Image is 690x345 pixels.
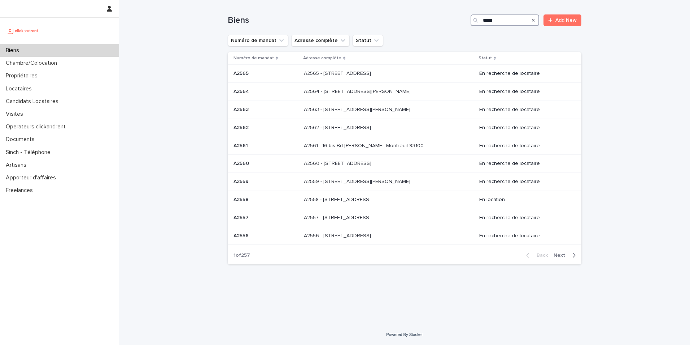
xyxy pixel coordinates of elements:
[386,332,423,337] a: Powered By Stacker
[233,177,250,185] p: A2559
[303,54,341,62] p: Adresse complète
[3,136,40,143] p: Documents
[479,161,570,167] p: En recherche de locataire
[304,87,412,95] p: A2564 - [STREET_ADDRESS][PERSON_NAME]
[228,191,581,209] tr: A2558A2558 A2558 - [STREET_ADDRESS]A2558 - [STREET_ADDRESS] En location
[554,253,569,258] span: Next
[353,35,383,46] button: Statut
[228,83,581,101] tr: A2564A2564 A2564 - [STREET_ADDRESS][PERSON_NAME]A2564 - [STREET_ADDRESS][PERSON_NAME] En recherch...
[228,209,581,227] tr: A2557A2557 A2557 - [STREET_ADDRESS]A2557 - [STREET_ADDRESS] En recherche de locataire
[3,98,64,105] p: Candidats Locataires
[304,231,372,239] p: A2556 - [STREET_ADDRESS]
[291,35,350,46] button: Adresse complète
[479,54,492,62] p: Statut
[233,105,250,113] p: A2563
[3,123,71,130] p: Operateurs clickandrent
[233,231,250,239] p: A2556
[551,252,581,259] button: Next
[479,179,570,185] p: En recherche de locataire
[479,89,570,95] p: En recherche de locataire
[233,87,250,95] p: A2564
[555,18,577,23] span: Add New
[228,137,581,155] tr: A2561A2561 A2561 - 16 bis Bd [PERSON_NAME], Montreuil 93100A2561 - 16 bis Bd [PERSON_NAME], Montr...
[304,177,412,185] p: A2559 - [STREET_ADDRESS][PERSON_NAME]
[3,85,38,92] p: Locataires
[304,213,372,221] p: A2557 - [STREET_ADDRESS]
[304,159,373,167] p: A2560 - [STREET_ADDRESS]
[471,14,539,26] input: Search
[304,123,372,131] p: A2562 - [STREET_ADDRESS]
[3,174,62,181] p: Apporteur d'affaires
[3,111,29,118] p: Visites
[228,119,581,137] tr: A2562A2562 A2562 - [STREET_ADDRESS]A2562 - [STREET_ADDRESS] En recherche de locataire
[304,141,425,149] p: A2561 - 16 bis Bd [PERSON_NAME], Montreuil 93100
[228,173,581,191] tr: A2559A2559 A2559 - [STREET_ADDRESS][PERSON_NAME]A2559 - [STREET_ADDRESS][PERSON_NAME] En recherch...
[228,35,288,46] button: Numéro de mandat
[543,14,581,26] a: Add New
[233,69,250,77] p: A2565
[233,54,274,62] p: Numéro de mandat
[228,65,581,83] tr: A2565A2565 A2565 - [STREET_ADDRESS]A2565 - [STREET_ADDRESS] En recherche de locataire
[228,15,468,26] h1: Biens
[3,72,43,79] p: Propriétaires
[6,24,41,38] img: UCB0brd3T0yccxBKYDjQ
[228,247,256,264] p: 1 of 257
[532,253,548,258] span: Back
[233,195,250,203] p: A2558
[3,47,25,54] p: Biens
[228,101,581,119] tr: A2563A2563 A2563 - [STREET_ADDRESS][PERSON_NAME]A2563 - [STREET_ADDRESS][PERSON_NAME] En recherch...
[228,227,581,245] tr: A2556A2556 A2556 - [STREET_ADDRESS]A2556 - [STREET_ADDRESS] En recherche de locataire
[304,105,412,113] p: A2563 - [STREET_ADDRESS][PERSON_NAME]
[479,125,570,131] p: En recherche de locataire
[304,195,372,203] p: A2558 - [STREET_ADDRESS]
[520,252,551,259] button: Back
[233,159,250,167] p: A2560
[479,107,570,113] p: En recherche de locataire
[479,197,570,203] p: En location
[479,71,570,77] p: En recherche de locataire
[3,187,39,194] p: Freelances
[233,141,249,149] p: A2561
[228,155,581,173] tr: A2560A2560 A2560 - [STREET_ADDRESS]A2560 - [STREET_ADDRESS] En recherche de locataire
[3,149,56,156] p: Sinch - Téléphone
[3,162,32,169] p: Artisans
[479,143,570,149] p: En recherche de locataire
[479,215,570,221] p: En recherche de locataire
[233,123,250,131] p: A2562
[3,60,63,67] p: Chambre/Colocation
[479,233,570,239] p: En recherche de locataire
[233,213,250,221] p: A2557
[304,69,372,77] p: A2565 - [STREET_ADDRESS]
